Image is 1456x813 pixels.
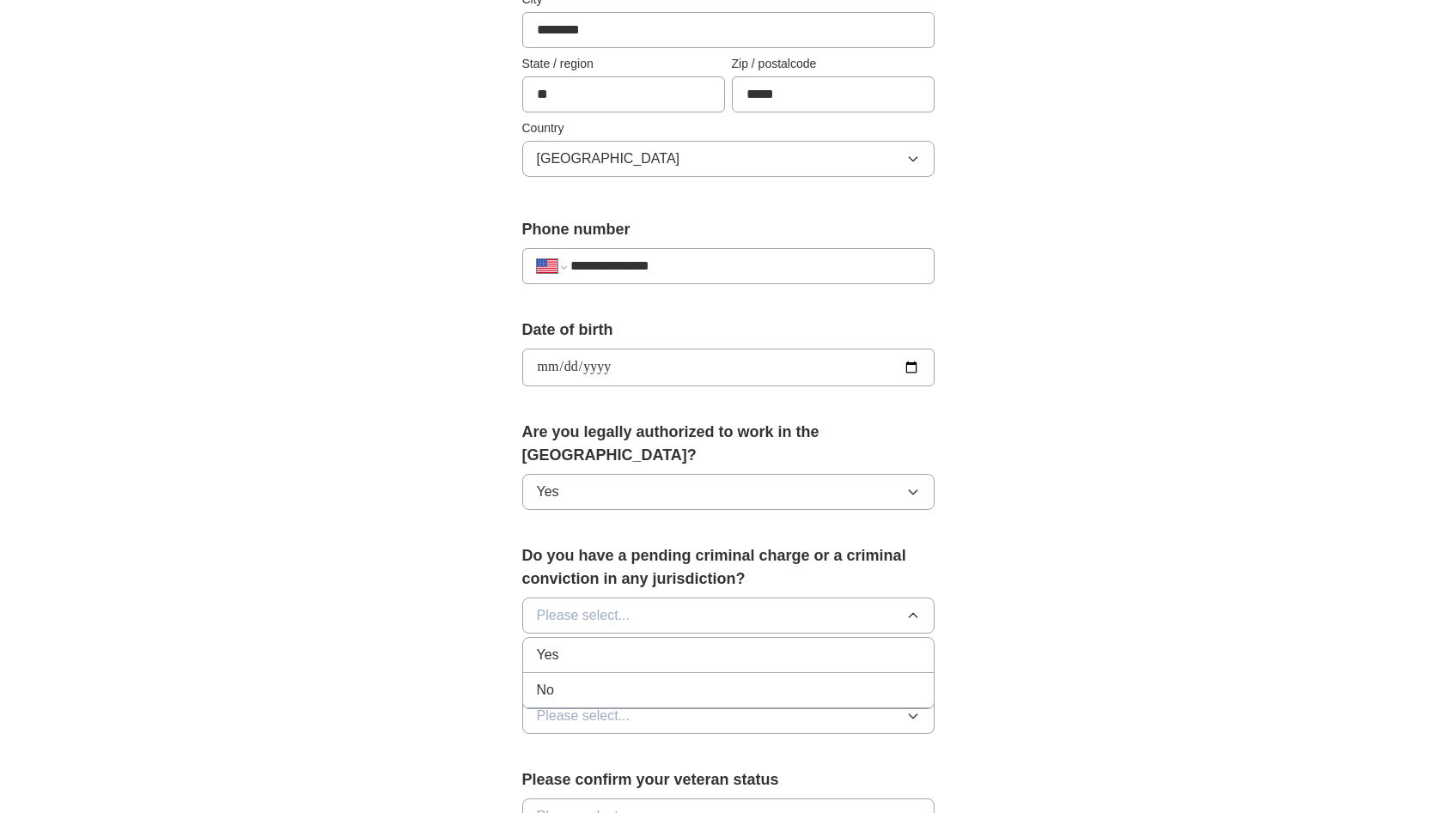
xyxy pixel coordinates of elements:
label: Are you legally authorized to work in the [GEOGRAPHIC_DATA]? [522,421,935,467]
button: Yes [522,474,935,510]
button: [GEOGRAPHIC_DATA] [522,141,935,177]
label: Zip / postalcode [732,55,935,73]
span: Please select... [537,706,631,726]
span: No [537,680,554,701]
button: Please select... [522,698,935,734]
span: Yes [537,645,559,665]
label: State / region [522,55,725,73]
label: Do you have a pending criminal charge or a criminal conviction in any jurisdiction? [522,544,935,591]
button: Please select... [522,598,935,634]
span: Please select... [537,605,631,626]
label: Please confirm your veteran status [522,768,935,792]
span: [GEOGRAPHIC_DATA] [537,149,680,169]
label: Date of birth [522,319,935,342]
label: Phone number [522,218,935,241]
label: Country [522,119,935,137]
span: Yes [537,482,559,502]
